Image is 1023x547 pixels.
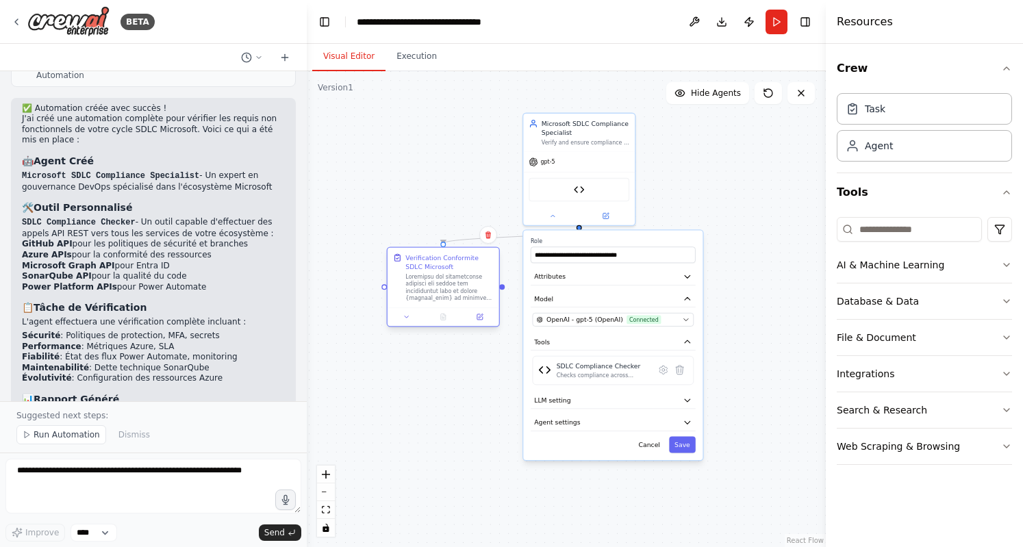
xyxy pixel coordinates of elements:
[16,425,106,444] button: Run Automation
[22,352,285,363] li: : État des flux Power Automate, monitoring
[479,226,497,244] button: Delete node
[669,437,696,453] button: Save
[22,239,285,250] li: pour les politiques de sécurité et branches
[317,466,335,483] button: zoom in
[534,418,580,427] span: Agent settings
[22,373,285,384] li: : Configuration des ressources Azure
[275,489,296,510] button: Click to speak your automation idea
[121,14,155,30] div: BETA
[557,361,650,370] div: SDLC Compliance Checker
[5,524,65,542] button: Improve
[534,272,566,281] span: Attributes
[439,230,584,244] g: Edge from c5f89247-e95b-4581-99f9-afe013b47e26 to 17a07297-206d-4a09-a74d-acf3049e9972
[531,268,696,285] button: Attributes
[655,361,672,378] button: Configure tool
[22,282,117,292] strong: Power Platform APIs
[865,139,893,153] div: Agent
[274,49,296,66] button: Start a new chat
[22,250,72,259] strong: Azure APIs
[542,139,629,147] div: Verify and ensure compliance of non-functional requirements in the Software Development Life Cycl...
[317,519,335,537] button: toggle interactivity
[837,212,1012,476] div: Tools
[538,364,551,377] img: SDLC Compliance Checker
[691,88,741,99] span: Hide Agents
[531,414,696,431] button: Agent settings
[405,273,493,302] div: Loremipsu dol sitametconse adipisci eli seddoe tem incididuntut labo et dolore {magnaal_enim} ad ...
[837,173,1012,212] button: Tools
[522,113,635,226] div: Microsoft SDLC Compliance SpecialistVerify and ensure compliance of non-functional requirements i...
[531,392,696,409] button: LLM setting
[22,114,285,146] p: J'ai créé une automation complète pour vérifier les requis non fonctionnels de votre cycle SDLC M...
[534,338,550,346] span: Tools
[534,294,553,303] span: Model
[580,210,631,221] button: Open in side panel
[22,261,285,272] li: pour Entra ID
[837,429,1012,464] button: Web Scraping & Browsing
[531,291,696,307] button: Model
[112,425,157,444] button: Dismiss
[22,217,285,292] li: - Un outil capable d'effectuer des appels API REST vers tous les services de votre écosystème :
[34,202,132,213] strong: Outil Personnalisé
[837,88,1012,173] div: Crew
[22,261,115,270] strong: Microsoft Graph API
[627,315,661,324] span: Connected
[633,437,666,453] button: Cancel
[546,315,623,324] span: OpenAI - gpt-5 (OpenAI)
[22,342,81,351] strong: Performance
[22,282,285,293] li: pour Power Automate
[315,12,334,31] button: Hide left sidebar
[318,82,353,93] div: Version 1
[27,6,110,37] img: Logo
[22,363,285,374] li: : Dette technique SonarQube
[22,301,285,314] h3: 📋
[34,394,119,405] strong: Rapport Généré
[22,171,199,181] code: Microsoft SDLC Compliance Specialist
[34,429,100,440] span: Run Automation
[787,537,824,544] a: React Flow attribution
[118,429,150,440] span: Dismiss
[264,527,285,538] span: Send
[837,392,1012,428] button: Search & Research
[531,238,696,245] label: Role
[34,155,94,166] strong: Agent Créé
[22,363,89,372] strong: Maintenabilité
[22,352,60,361] strong: Fiabilité
[672,361,688,378] button: Delete tool
[796,12,815,31] button: Hide right sidebar
[531,333,696,350] button: Tools
[542,119,629,137] div: Microsoft SDLC Compliance Specialist
[837,283,1012,319] button: Database & Data
[22,103,285,114] h2: ✅ Automation créée avec succès !
[22,331,285,342] li: : Politiques de protection, MFA, secrets
[22,239,73,249] strong: GitHub API
[22,373,72,383] strong: Évolutivité
[574,184,585,195] img: SDLC Compliance Checker
[534,396,570,405] span: LLM setting
[837,356,1012,392] button: Integrations
[22,317,285,328] p: L'agent effectuera une vérification complète incluant :
[387,249,500,329] div: Verification Conformite SDLC MicrosoftLoremipsu dol sitametconse adipisci eli seddoe tem incididu...
[22,271,285,282] li: pour la qualité du code
[837,49,1012,88] button: Crew
[236,49,268,66] button: Switch to previous chat
[259,524,301,541] button: Send
[424,311,462,322] button: No output available
[22,342,285,353] li: : Métriques Azure, SLA
[22,392,285,406] h3: 📊
[865,102,885,116] div: Task
[22,201,285,214] h3: 🛠️
[357,15,511,29] nav: breadcrumb
[317,501,335,519] button: fit view
[386,42,448,71] button: Execution
[837,320,1012,355] button: File & Document
[16,410,290,421] p: Suggested next steps:
[317,483,335,501] button: zoom out
[25,527,59,538] span: Improve
[405,253,493,271] div: Verification Conformite SDLC Microsoft
[317,466,335,537] div: React Flow controls
[22,331,60,340] strong: Sécurité
[541,158,555,166] span: gpt-5
[22,271,92,281] strong: SonarQube API
[557,372,650,379] div: Checks compliance across Microsoft ecosystem services (GitHub, Azure, SonarQube, Entra ID, Power ...
[22,250,285,261] li: pour la conformité des ressources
